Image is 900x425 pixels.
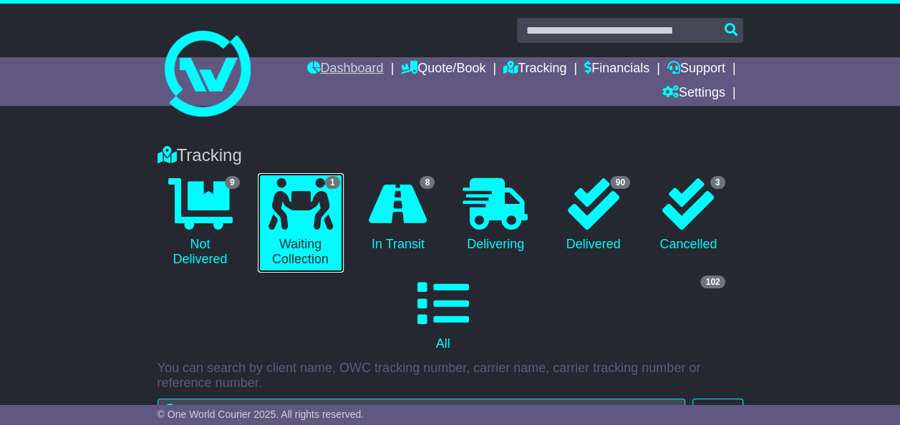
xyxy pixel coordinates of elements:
span: 90 [610,176,629,189]
span: 102 [700,275,725,288]
span: 8 [420,176,435,189]
a: Quote/Book [401,57,485,82]
a: Dashboard [306,57,383,82]
a: 1 Waiting Collection [258,173,344,273]
button: Search [692,399,742,424]
a: 90 Delivered [553,173,634,258]
span: 1 [325,176,340,189]
a: Support [667,57,725,82]
div: Tracking [150,145,750,166]
a: 8 In Transit [358,173,439,258]
a: Delivering [453,173,538,258]
a: 102 All [158,273,729,357]
span: 9 [225,176,240,189]
span: 3 [710,176,725,189]
a: Financials [584,57,649,82]
a: Tracking [503,57,566,82]
a: 3 Cancelled [648,173,729,258]
a: Settings [662,82,725,106]
a: 9 Not Delivered [158,173,243,273]
span: © One World Courier 2025. All rights reserved. [158,409,364,420]
p: You can search by client name, OWC tracking number, carrier name, carrier tracking number or refe... [158,361,743,391]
